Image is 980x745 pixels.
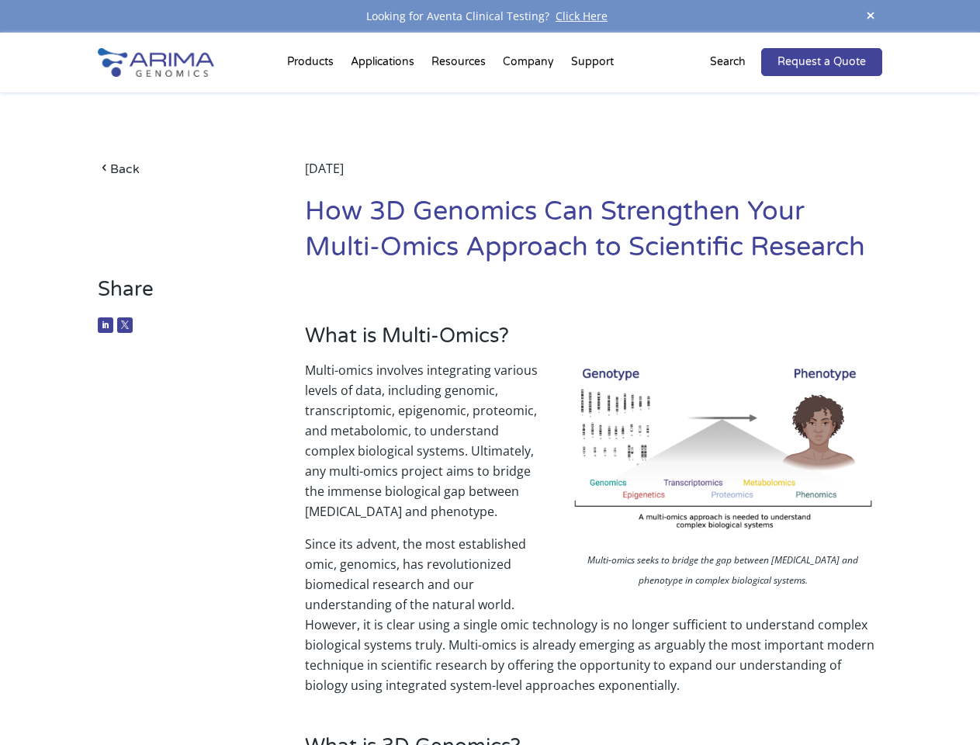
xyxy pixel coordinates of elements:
div: Looking for Aventa Clinical Testing? [98,6,881,26]
a: Click Here [549,9,614,23]
p: Multi-omics involves integrating various levels of data, including genomic, transcriptomic, epige... [305,360,882,534]
h1: How 3D Genomics Can Strengthen Your Multi-Omics Approach to Scientific Research [305,194,882,277]
h3: Share [98,277,261,314]
img: Arima-Genomics-logo [98,48,214,77]
div: [DATE] [305,158,882,194]
a: Back [98,158,261,179]
p: Search [710,52,746,72]
h3: What is Multi-Omics? [305,324,882,360]
a: Request a Quote [761,48,882,76]
p: Multi-omics seeks to bridge the gap between [MEDICAL_DATA] and phenotype in complex biological sy... [564,550,882,594]
p: Since its advent, the most established omic, genomics, has revolutionized biomedical research and... [305,534,882,695]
